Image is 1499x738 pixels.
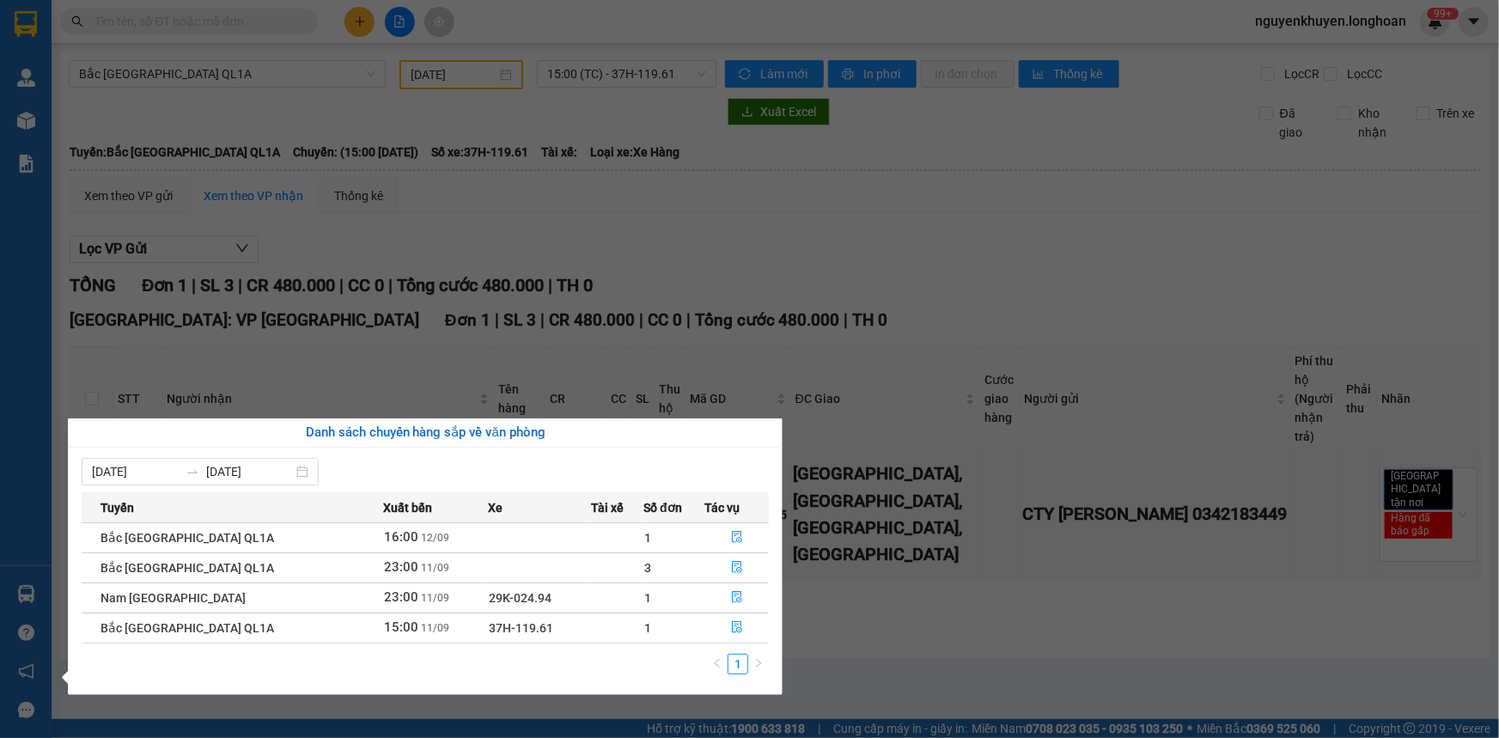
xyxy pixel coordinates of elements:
[644,561,651,575] span: 3
[591,498,624,517] span: Tài xế
[643,498,682,517] span: Số đơn
[707,654,728,674] button: left
[707,654,728,674] li: Previous Page
[101,591,246,605] span: Nam [GEOGRAPHIC_DATA]
[421,532,449,544] span: 12/09
[421,562,449,574] span: 11/09
[644,591,651,605] span: 1
[731,621,743,635] span: file-done
[644,621,651,635] span: 1
[186,465,199,479] span: to
[489,621,553,635] span: 37H-119.61
[731,561,743,575] span: file-done
[728,655,747,674] a: 1
[92,462,179,481] input: Từ ngày
[488,498,503,517] span: Xe
[384,619,418,635] span: 15:00
[705,584,768,612] button: file-done
[206,462,293,481] input: Đến ngày
[748,654,769,674] button: right
[82,423,769,443] div: Danh sách chuyến hàng sắp về văn phòng
[644,531,651,545] span: 1
[186,465,199,479] span: swap-right
[753,658,764,668] span: right
[705,554,768,582] button: file-done
[384,589,418,605] span: 23:00
[705,614,768,642] button: file-done
[489,591,551,605] span: 29K-024.94
[748,654,769,674] li: Next Page
[731,591,743,605] span: file-done
[704,498,740,517] span: Tác vụ
[731,531,743,545] span: file-done
[421,622,449,634] span: 11/09
[705,524,768,552] button: file-done
[101,531,274,545] span: Bắc [GEOGRAPHIC_DATA] QL1A
[101,561,274,575] span: Bắc [GEOGRAPHIC_DATA] QL1A
[101,498,134,517] span: Tuyến
[384,529,418,545] span: 16:00
[383,498,432,517] span: Xuất bến
[712,658,722,668] span: left
[101,621,274,635] span: Bắc [GEOGRAPHIC_DATA] QL1A
[728,654,748,674] li: 1
[384,559,418,575] span: 23:00
[421,592,449,604] span: 11/09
